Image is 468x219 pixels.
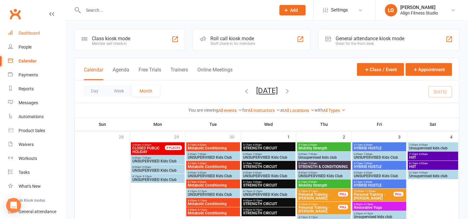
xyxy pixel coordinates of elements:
span: - 9:00am [307,171,317,174]
a: All events [218,108,242,113]
div: Roll call kiosk mode [210,36,255,41]
span: HOLIDAY [132,146,172,154]
span: 6:15am [298,162,350,165]
a: Payments [8,68,65,82]
strong: You are viewing [188,108,218,113]
span: - 7:00am [363,153,372,156]
strong: at [280,108,284,113]
a: Dashboard [8,26,65,40]
a: Calendar [8,54,65,68]
span: - 9:00am [252,171,262,174]
span: 4:15pm [132,175,183,178]
span: - 9:00am [252,181,262,183]
span: CLOSED PUBLIC [132,146,160,150]
span: - 7:00am [252,162,262,165]
span: - 5:15pm [141,175,152,178]
div: Payments [19,72,38,77]
span: Metabolic Conditioning [187,211,239,215]
span: 7:00am [409,144,457,146]
span: 4:30pm [243,199,294,202]
a: Clubworx [7,6,23,22]
th: Mon [130,118,186,131]
span: UNSUPERVISED Kids Club [132,178,183,182]
div: Member self check-in [92,41,130,46]
button: [DATE] [256,86,278,95]
button: Online Meetings [197,67,233,80]
span: - 7:00am [141,157,151,159]
span: - 9:00am [196,181,206,183]
div: [PERSON_NAME] [400,5,438,10]
span: Mobility Strength [298,183,350,187]
span: 6:00am [354,153,405,156]
span: - 5:15pm [252,199,262,202]
div: Great for the front desk [336,41,404,46]
span: - 7:00am [363,162,372,165]
a: Waivers [8,138,65,152]
span: 3:15pm [298,203,338,206]
span: HYBRID HUSTLE [354,146,405,150]
span: 6:00am [243,153,294,156]
span: UNSUPERVISED Kids Club [298,174,350,178]
span: 4:15pm [243,190,294,193]
th: Fri [352,118,407,131]
a: Workouts [8,152,65,165]
span: 10:00am [354,190,394,193]
span: UNSUPERVISED Kids Club [132,159,183,163]
span: - 7:00am [196,162,206,165]
a: Reports [8,82,65,96]
div: General attendance [19,209,56,214]
span: HYBRID HUSTLE [354,165,405,169]
div: FULL [338,205,348,209]
span: - 9:00am [418,162,428,165]
span: - 5:15pm [252,190,262,193]
span: 8:00am [243,171,294,174]
button: Calendar [84,67,103,80]
div: Automations [19,114,44,119]
div: Class kiosk mode [92,36,130,41]
div: LG [385,4,397,16]
span: - 11:00am [364,190,376,193]
span: - 6:15pm [252,208,262,211]
div: Open Intercom Messenger [6,198,21,213]
span: 4:15pm [187,190,239,193]
span: 5:00am [132,144,172,146]
div: Messages [19,100,38,105]
a: What's New [8,179,65,193]
button: Week [106,85,132,97]
div: General attendance kiosk mode [336,36,404,41]
span: - 7:00am [196,153,206,156]
span: HIIT [409,165,457,169]
span: 8:15am [354,181,405,183]
span: Metabolic Conditioning [187,165,239,169]
span: HYBRID HUSTLE [354,183,405,187]
span: Unsupervised kids club [409,174,457,178]
a: People [8,40,65,54]
span: 8:15am [243,181,294,183]
span: UNSUPERVISED Kids Club [132,169,183,172]
span: Restorative Yoga [354,206,405,209]
span: 4:15pm [298,216,350,219]
span: Personal Training - [PERSON_NAME] [354,193,394,200]
span: 6:00am [132,157,183,159]
div: 4 [450,131,459,142]
span: 6:00am [187,153,239,156]
button: Class / Event [357,63,404,76]
a: All Instructors [248,108,280,113]
span: Mobility Strength [298,146,350,150]
span: - 5:15pm [197,199,207,202]
span: 6:15am [243,162,294,165]
button: Day [83,85,106,97]
span: STRENGTH & CONDITIONING [298,165,350,169]
a: All Types [323,108,346,113]
div: 28 [119,131,130,142]
div: 3 [398,131,407,142]
span: 6:15am [187,162,239,165]
span: Unsupervised kids club [409,146,457,150]
span: - 9:00am [141,166,151,169]
div: Staff check-in for members [210,41,255,46]
span: 5:15am [354,144,405,146]
div: FULL [393,192,403,196]
span: - 6:30pm [141,144,151,146]
div: 30 [230,131,241,142]
span: 5:15am [187,144,239,146]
